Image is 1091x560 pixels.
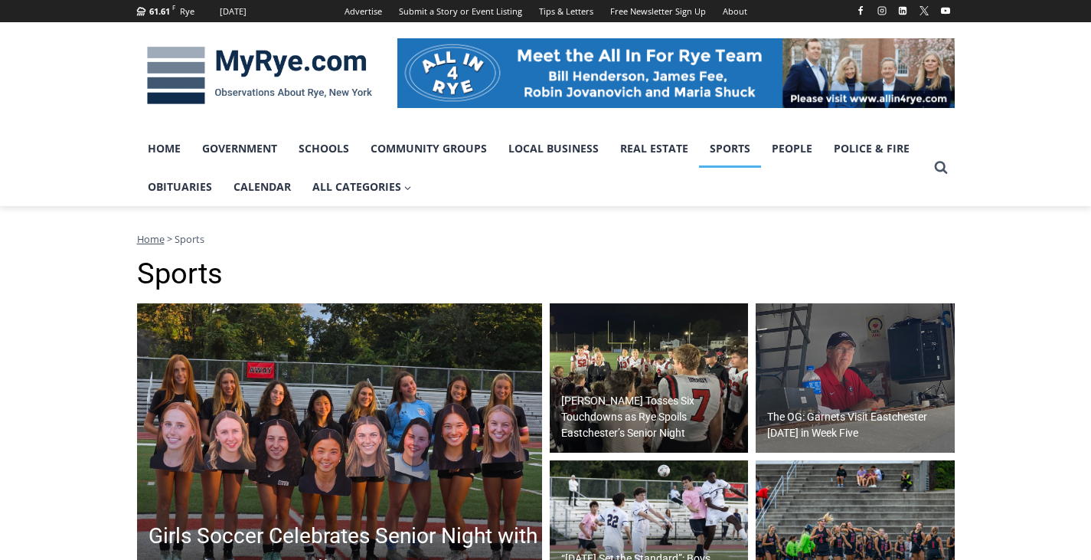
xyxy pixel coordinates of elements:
a: Local Business [498,129,609,168]
img: (PHOTO" Steve “The OG” Feeney in the press box at Rye High School's Nugent Stadium, 2022.) [756,303,955,454]
a: Schools [288,129,360,168]
span: All Categories [312,178,412,195]
a: X [915,2,933,20]
a: People [761,129,823,168]
span: > [167,232,172,246]
a: Home [137,232,165,246]
a: Facebook [851,2,870,20]
a: [PERSON_NAME] Tosses Six Touchdowns as Rye Spoils Eastchester’s Senior Night [550,303,749,454]
span: Sports [175,232,204,246]
a: Linkedin [893,2,912,20]
img: (PHOTO: The Rye Football team after their 48-23 Week Five win on October 10, 2025. Contributed.) [550,303,749,454]
h2: [PERSON_NAME] Tosses Six Touchdowns as Rye Spoils Eastchester’s Senior Night [561,393,745,441]
button: View Search Form [927,154,955,182]
div: [DATE] [220,5,247,18]
a: Government [191,129,288,168]
img: All in for Rye [397,38,955,107]
a: All Categories [302,168,423,206]
a: Police & Fire [823,129,920,168]
h1: Sports [137,257,955,292]
a: Sports [699,129,761,168]
nav: Primary Navigation [137,129,927,207]
nav: Breadcrumbs [137,231,955,247]
a: The OG: Garnets Visit Eastchester [DATE] in Week Five [756,303,955,454]
a: Obituaries [137,168,223,206]
span: 61.61 [149,5,170,17]
span: F [172,3,175,11]
a: YouTube [936,2,955,20]
a: Home [137,129,191,168]
a: Calendar [223,168,302,206]
a: Instagram [873,2,891,20]
h2: The OG: Garnets Visit Eastchester [DATE] in Week Five [767,409,951,441]
a: Community Groups [360,129,498,168]
img: MyRye.com [137,36,382,116]
a: Real Estate [609,129,699,168]
div: Rye [180,5,194,18]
